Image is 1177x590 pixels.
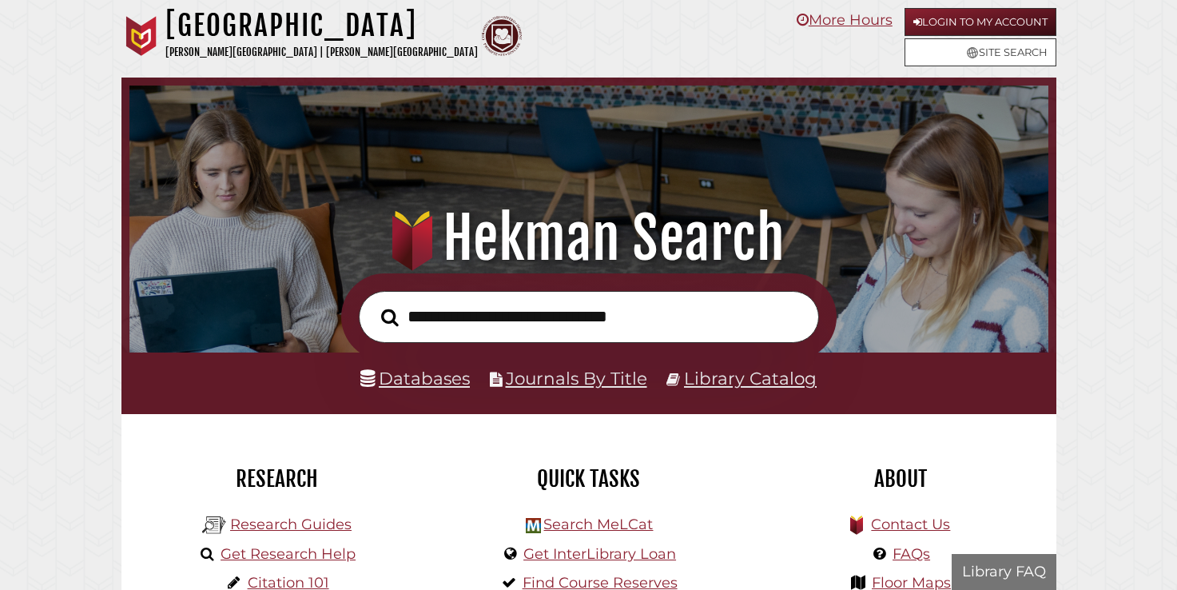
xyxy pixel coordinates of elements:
[526,518,541,533] img: Hekman Library Logo
[757,465,1044,492] h2: About
[684,368,817,389] a: Library Catalog
[445,465,733,492] h2: Quick Tasks
[381,308,399,327] i: Search
[202,513,226,537] img: Hekman Library Logo
[523,545,676,563] a: Get InterLibrary Loan
[165,8,478,43] h1: [GEOGRAPHIC_DATA]
[905,8,1056,36] a: Login to My Account
[506,368,647,389] a: Journals By Title
[905,38,1056,66] a: Site Search
[373,304,407,331] button: Search
[797,11,893,29] a: More Hours
[893,545,930,563] a: FAQs
[230,516,352,533] a: Research Guides
[221,545,356,563] a: Get Research Help
[360,368,470,389] a: Databases
[133,465,421,492] h2: Research
[147,203,1031,273] h1: Hekman Search
[121,16,161,56] img: Calvin University
[165,43,478,62] p: [PERSON_NAME][GEOGRAPHIC_DATA] | [PERSON_NAME][GEOGRAPHIC_DATA]
[482,16,522,56] img: Calvin Theological Seminary
[543,516,653,533] a: Search MeLCat
[871,516,950,533] a: Contact Us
